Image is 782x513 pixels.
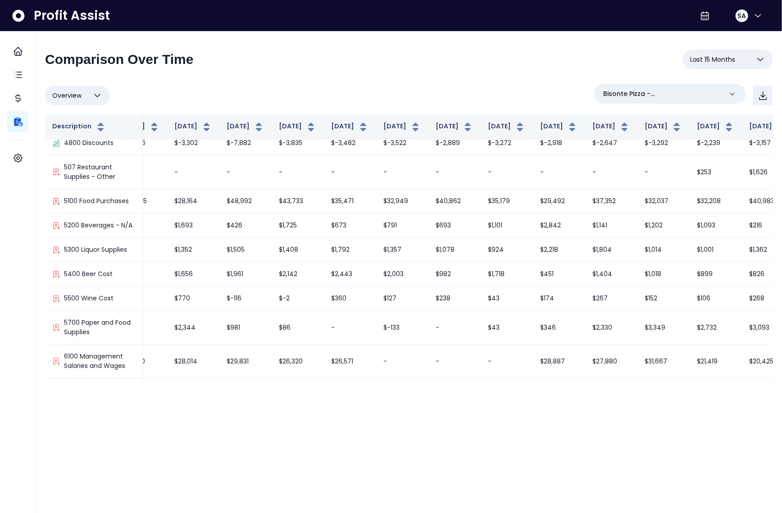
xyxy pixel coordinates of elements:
td: $48,992 [219,189,272,213]
td: $982 [428,262,481,286]
td: $-3,292 [637,131,690,155]
td: $127 [376,286,428,311]
td: - [533,378,585,412]
td: $-2,889 [428,131,481,155]
p: 507 Restaurant Supplies - Other [64,163,135,182]
td: $32,037 [637,189,690,213]
td: $770 [167,286,219,311]
td: - [533,155,585,189]
td: - [376,155,428,189]
p: 5300 Liquor Supplies [64,245,127,254]
button: Description [52,122,106,132]
td: $693 [428,213,481,238]
td: $2,732 [690,311,742,345]
td: $43 [481,311,533,345]
span: SA [738,11,746,20]
td: - [585,155,637,189]
button: [DATE] [227,122,264,132]
button: [DATE] [383,122,421,132]
td: - [428,311,481,345]
td: - [481,345,533,378]
button: [DATE] [436,122,473,132]
button: [DATE] [540,122,578,132]
p: 5200 Beverages - N/A [64,221,132,230]
td: $35,179 [481,189,533,213]
td: $26,571 [324,345,376,378]
td: $29,831 [219,345,272,378]
td: $2,344 [167,311,219,345]
td: - [637,378,690,412]
td: $1,352 [167,238,219,262]
td: $1,693 [167,213,219,238]
td: $791 [376,213,428,238]
td: $28,313 [481,378,533,412]
p: 5700 Paper and Food Supplies [64,318,135,337]
button: [DATE] [174,122,212,132]
td: $1,792 [324,238,376,262]
td: $426 [219,213,272,238]
p: 6100 Management Salaries and Wages [64,352,135,371]
h2: Comparison Over Time [45,51,194,68]
td: $1,505 [219,238,272,262]
td: $26,320 [272,345,324,378]
td: $899 [690,262,742,286]
td: - [219,155,272,189]
button: [DATE] [592,122,630,132]
td: $1,804 [585,238,637,262]
td: $451 [533,262,585,286]
td: $1,656 [167,262,219,286]
td: $1,101 [481,213,533,238]
td: $-3,302 [167,131,219,155]
td: - [324,311,376,345]
td: - [481,155,533,189]
td: $2,218 [533,238,585,262]
td: - [428,155,481,189]
td: $-3,522 [376,131,428,155]
td: $86 [272,311,324,345]
td: $1,408 [272,238,324,262]
td: $28,887 [533,345,585,378]
td: - [272,378,324,412]
td: $253 [690,155,742,189]
td: $27,880 [585,345,637,378]
td: $1,357 [376,238,428,262]
td: $28,014 [167,345,219,378]
td: - [690,378,742,412]
td: $34,315 [376,378,428,412]
td: $43,733 [272,189,324,213]
td: $3,349 [637,311,690,345]
td: - [428,345,481,378]
td: - [167,378,219,412]
td: - [376,345,428,378]
button: [DATE] [645,122,682,132]
td: - [272,155,324,189]
p: 5100 Food Purchases [64,196,129,206]
td: $152 [637,286,690,311]
td: $43 [481,286,533,311]
td: $1,001 [690,238,742,262]
p: 5400 Beer Cost [64,269,113,279]
p: 4800 Discounts [64,138,114,148]
td: $-3,482 [324,131,376,155]
button: [DATE] [697,122,735,132]
td: $32,949 [376,189,428,213]
td: $981 [219,311,272,345]
td: $2,142 [272,262,324,286]
td: $1,078 [428,238,481,262]
td: $267 [585,286,637,311]
td: - [167,155,219,189]
td: $360 [324,286,376,311]
td: $32,208 [690,189,742,213]
td: $2,330 [585,311,637,345]
td: $106 [690,286,742,311]
td: $-2,647 [585,131,637,155]
td: $238 [428,286,481,311]
span: Profit Assist [34,8,110,24]
td: $673 [324,213,376,238]
td: - [324,378,376,412]
td: $-116 [219,286,272,311]
td: - [637,155,690,189]
td: $1,018 [637,262,690,286]
span: Last 15 Months [690,54,735,65]
td: $2,003 [376,262,428,286]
